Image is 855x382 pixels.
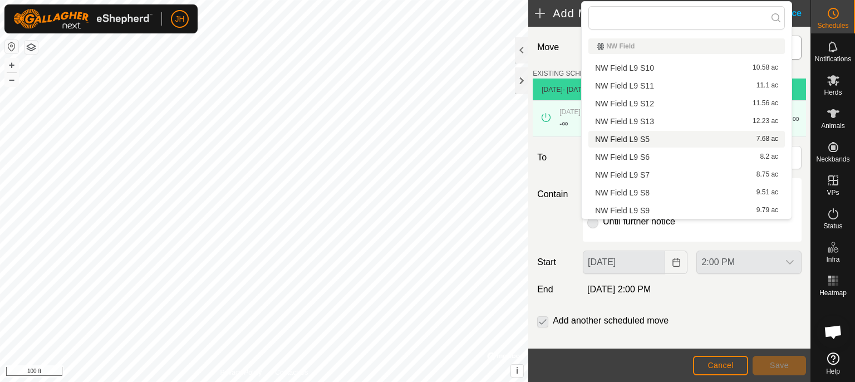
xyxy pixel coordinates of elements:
[792,113,799,124] span: ∞
[595,135,650,143] span: NW Field L9 S5
[13,9,153,29] img: Gallagher Logo
[817,22,848,29] span: Schedules
[756,171,778,179] span: 8.75 ac
[595,189,650,197] span: NW Field L9 S8
[588,166,785,183] li: NW Field L9 S7
[826,256,839,263] span: Infra
[756,189,778,197] span: 9.51 ac
[760,153,778,161] span: 8.2 ac
[220,368,262,378] a: Privacy Policy
[753,117,778,125] span: 12.23 ac
[816,156,849,163] span: Neckbands
[756,82,778,90] span: 11.1 ac
[275,368,308,378] a: Contact Us
[588,113,785,130] li: NW Field L9 S13
[588,184,785,201] li: NW Field L9 S8
[542,86,563,94] span: [DATE]
[756,135,778,143] span: 7.68 ac
[588,131,785,148] li: NW Field L9 S5
[563,86,588,94] span: - [DATE]
[553,316,669,325] label: Add another scheduled move
[595,100,654,107] span: NW Field L9 S12
[533,188,578,201] label: Contain
[559,108,611,116] span: [DATE] 12:00 PM
[533,283,578,296] label: End
[588,149,785,165] li: NW Field L9 S6
[753,64,778,72] span: 10.58 ac
[588,77,785,94] li: NW Field L9 S11
[811,348,855,379] a: Help
[588,202,785,219] li: NW Field L9 S9
[588,60,785,76] li: NW Field L9 S10
[826,368,840,375] span: Help
[533,68,607,79] label: EXISTING SCHEDULES
[753,100,778,107] span: 11.56 ac
[823,223,842,229] span: Status
[595,207,650,214] span: NW Field L9 S9
[588,95,785,112] li: NW Field L9 S12
[824,89,842,96] span: Herds
[753,356,806,375] button: Save
[535,7,754,20] h2: Add Move
[603,217,675,226] label: Until further notice
[595,117,654,125] span: NW Field L9 S13
[597,43,776,50] div: NW Field
[817,315,850,349] div: Open chat
[770,361,789,370] span: Save
[821,123,845,129] span: Animals
[595,82,654,90] span: NW Field L9 S11
[24,41,38,54] button: Map Layers
[827,189,839,196] span: VPs
[582,34,792,219] ul: Option List
[756,207,778,214] span: 9.79 ac
[511,365,523,377] button: i
[819,290,847,296] span: Heatmap
[533,256,578,269] label: Start
[595,171,650,179] span: NW Field L9 S7
[693,356,748,375] button: Cancel
[587,285,651,294] span: [DATE] 2:00 PM
[533,36,578,60] label: Move
[815,56,851,62] span: Notifications
[533,146,578,169] label: To
[595,64,654,72] span: NW Field L9 S10
[175,13,184,25] span: JH
[562,119,568,128] span: ∞
[665,251,687,274] button: Choose Date
[595,153,650,161] span: NW Field L9 S6
[559,117,568,130] div: -
[707,361,734,370] span: Cancel
[5,58,18,72] button: +
[5,40,18,53] button: Reset Map
[516,366,518,375] span: i
[5,73,18,86] button: –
